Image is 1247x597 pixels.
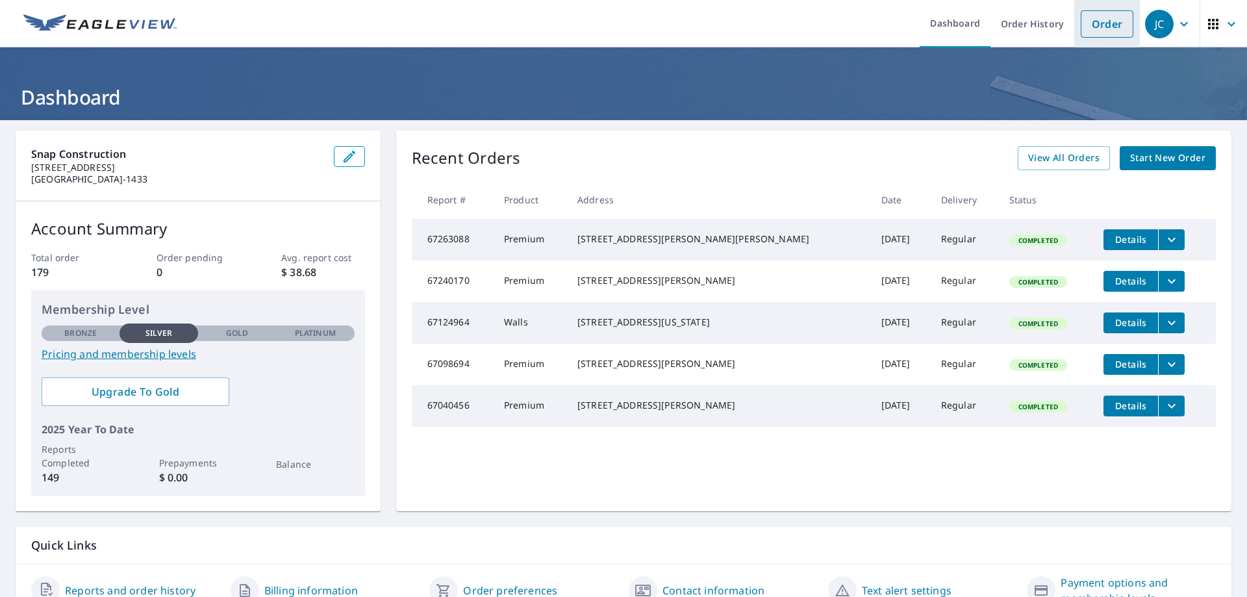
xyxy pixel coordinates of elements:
[412,181,494,219] th: Report #
[577,233,861,246] div: [STREET_ADDRESS][PERSON_NAME][PERSON_NAME]
[52,385,219,399] span: Upgrade To Gold
[16,84,1231,110] h1: Dashboard
[567,181,871,219] th: Address
[42,301,355,318] p: Membership Level
[1081,10,1133,38] a: Order
[1103,354,1158,375] button: detailsBtn-67098694
[494,302,567,344] td: Walls
[1103,312,1158,333] button: detailsBtn-67124964
[494,385,567,427] td: Premium
[931,260,999,302] td: Regular
[1111,316,1150,329] span: Details
[1011,402,1066,411] span: Completed
[42,422,355,437] p: 2025 Year To Date
[42,377,229,406] a: Upgrade To Gold
[1111,358,1150,370] span: Details
[494,260,567,302] td: Premium
[281,251,364,264] p: Avg. report cost
[1011,319,1066,328] span: Completed
[577,357,861,370] div: [STREET_ADDRESS][PERSON_NAME]
[226,327,248,339] p: Gold
[577,399,861,412] div: [STREET_ADDRESS][PERSON_NAME]
[31,537,1216,553] p: Quick Links
[295,327,336,339] p: Platinum
[42,346,355,362] a: Pricing and membership levels
[1145,10,1174,38] div: JC
[64,327,97,339] p: Bronze
[871,181,931,219] th: Date
[1028,150,1100,166] span: View All Orders
[1158,396,1185,416] button: filesDropdownBtn-67040456
[999,181,1094,219] th: Status
[871,302,931,344] td: [DATE]
[871,219,931,260] td: [DATE]
[1158,229,1185,250] button: filesDropdownBtn-67263088
[1158,354,1185,375] button: filesDropdownBtn-67098694
[871,344,931,385] td: [DATE]
[31,217,365,240] p: Account Summary
[931,302,999,344] td: Regular
[31,173,323,185] p: [GEOGRAPHIC_DATA]-1433
[1120,146,1216,170] a: Start New Order
[577,274,861,287] div: [STREET_ADDRESS][PERSON_NAME]
[577,316,861,329] div: [STREET_ADDRESS][US_STATE]
[281,264,364,280] p: $ 38.68
[871,385,931,427] td: [DATE]
[931,385,999,427] td: Regular
[1018,146,1110,170] a: View All Orders
[276,457,354,471] p: Balance
[1158,312,1185,333] button: filesDropdownBtn-67124964
[412,385,494,427] td: 67040456
[1130,150,1205,166] span: Start New Order
[42,470,120,485] p: 149
[159,470,237,485] p: $ 0.00
[159,456,237,470] p: Prepayments
[412,302,494,344] td: 67124964
[931,181,999,219] th: Delivery
[157,251,240,264] p: Order pending
[31,162,323,173] p: [STREET_ADDRESS]
[1011,361,1066,370] span: Completed
[494,344,567,385] td: Premium
[871,260,931,302] td: [DATE]
[1011,236,1066,245] span: Completed
[494,181,567,219] th: Product
[31,251,114,264] p: Total order
[412,260,494,302] td: 67240170
[931,344,999,385] td: Regular
[1111,275,1150,287] span: Details
[1158,271,1185,292] button: filesDropdownBtn-67240170
[494,219,567,260] td: Premium
[23,14,177,34] img: EV Logo
[31,264,114,280] p: 179
[145,327,173,339] p: Silver
[1111,400,1150,412] span: Details
[157,264,240,280] p: 0
[1103,396,1158,416] button: detailsBtn-67040456
[1011,277,1066,286] span: Completed
[31,146,323,162] p: Snap Construction
[412,146,521,170] p: Recent Orders
[412,344,494,385] td: 67098694
[412,219,494,260] td: 67263088
[931,219,999,260] td: Regular
[1103,271,1158,292] button: detailsBtn-67240170
[1103,229,1158,250] button: detailsBtn-67263088
[42,442,120,470] p: Reports Completed
[1111,233,1150,246] span: Details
